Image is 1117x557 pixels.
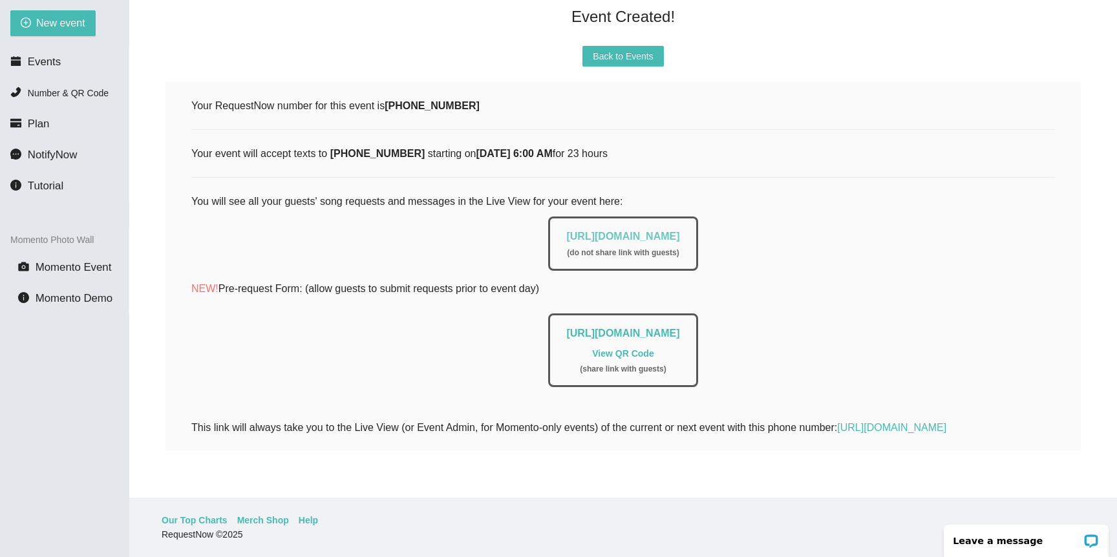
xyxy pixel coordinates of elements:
[21,17,31,30] span: plus-circle
[10,149,21,160] span: message
[237,513,289,527] a: Merch Shop
[476,148,552,159] b: [DATE] 6:00 AM
[566,231,679,242] a: [URL][DOMAIN_NAME]
[299,513,318,527] a: Help
[10,87,21,98] span: phone
[18,292,29,303] span: info-circle
[28,180,63,192] span: Tutorial
[10,118,21,129] span: credit-card
[191,193,1055,403] div: You will see all your guests' song requests and messages in the Live View for your event here:
[566,363,679,375] div: ( share link with guests )
[592,348,654,359] a: View QR Code
[935,516,1117,557] iframe: LiveChat chat widget
[36,261,112,273] span: Momento Event
[36,15,85,31] span: New event
[36,292,112,304] span: Momento Demo
[566,328,679,339] a: [URL][DOMAIN_NAME]
[28,88,109,98] span: Number & QR Code
[191,145,1055,162] div: Your event will accept texts to starting on for 23 hours
[162,527,1081,541] div: RequestNow © 2025
[385,100,480,111] b: [PHONE_NUMBER]
[837,422,946,433] a: [URL][DOMAIN_NAME]
[582,46,663,67] button: Back to Events
[330,148,425,159] b: [PHONE_NUMBER]
[593,49,653,63] span: Back to Events
[162,513,228,527] a: Our Top Charts
[191,280,1055,297] p: Pre-request Form: (allow guests to submit requests prior to event day)
[10,10,96,36] button: plus-circleNew event
[191,100,480,111] span: Your RequestNow number for this event is
[28,118,50,130] span: Plan
[28,149,77,161] span: NotifyNow
[165,3,1081,30] div: Event Created!
[28,56,61,68] span: Events
[191,283,218,294] span: NEW!
[18,261,29,272] span: camera
[191,419,1055,436] div: This link will always take you to the Live View (or Event Admin, for Momento-only events) of the ...
[10,180,21,191] span: info-circle
[566,247,679,259] div: ( do not share link with guests )
[10,56,21,67] span: calendar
